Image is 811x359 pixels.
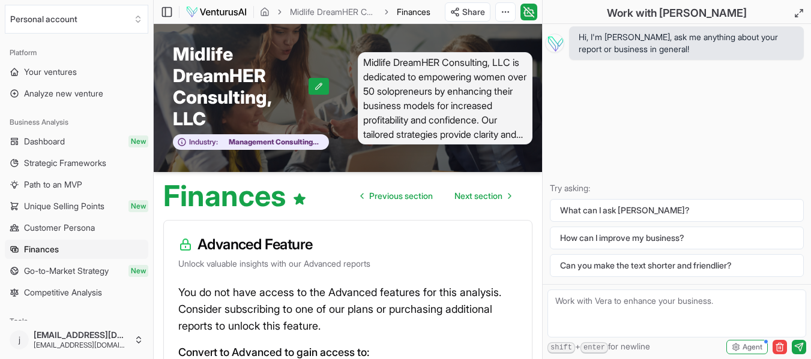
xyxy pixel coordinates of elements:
span: New [128,200,148,212]
a: Go-to-Market StrategyNew [5,261,148,280]
kbd: shift [547,342,575,354]
a: Strategic Frameworks [5,153,148,173]
button: j[EMAIL_ADDRESS][DOMAIN_NAME][EMAIL_ADDRESS][DOMAIN_NAME] [5,325,148,354]
span: New [128,135,148,147]
a: Competitive Analysis [5,283,148,302]
button: What can I ask [PERSON_NAME]? [550,199,804,222]
span: Industry: [189,137,218,147]
nav: pagination [351,184,520,208]
button: Share [445,2,490,22]
a: Go to previous page [351,184,442,208]
span: Path to an MVP [24,179,82,191]
span: Customer Persona [24,222,95,234]
button: Industry:Management Consulting Services [173,134,329,150]
p: Unlock valuable insights with our Advanced reports [178,258,517,270]
a: Finances [5,240,148,259]
span: Your ventures [24,66,77,78]
a: Path to an MVP [5,175,148,194]
span: + for newline [547,340,650,354]
a: Analyze new venture [5,84,148,103]
span: Management Consulting Services [218,137,322,147]
a: DashboardNew [5,132,148,151]
h1: Finances [163,182,307,210]
a: Unique Selling PointsNew [5,197,148,216]
span: Go-to-Market Strategy [24,265,109,277]
span: Share [462,6,485,18]
p: You do not have access to the Advanced features for this analysis. Consider subscribing to one of... [178,284,517,334]
div: Platform [5,43,148,62]
nav: breadcrumb [260,6,430,18]
span: Hi, I'm [PERSON_NAME], ask me anything about your report or business in general! [579,31,794,55]
h2: Work with [PERSON_NAME] [607,5,747,22]
span: Dashboard [24,135,65,147]
span: Midlife DreamHER Consulting, LLC [173,43,309,129]
span: Finances [24,243,59,255]
img: logo [185,5,247,19]
img: Vera [545,34,564,53]
div: Business Analysis [5,113,148,132]
a: Your ventures [5,62,148,82]
span: Previous section [369,190,433,202]
h3: Advanced Feature [178,235,517,254]
span: Finances [397,6,430,18]
span: j [10,330,29,349]
span: Midlife DreamHER Consulting, LLC is dedicated to empowering women over 50 solopreneurs by enhanci... [358,52,533,144]
button: Can you make the text shorter and friendlier? [550,254,804,277]
span: Unique Selling Points [24,200,104,212]
span: Competitive Analysis [24,286,102,298]
kbd: enter [580,342,608,354]
button: Select an organization [5,5,148,34]
button: How can I improve my business? [550,227,804,249]
span: Finances [397,7,430,17]
button: Agent [726,340,768,354]
span: Next section [454,190,502,202]
span: New [128,265,148,277]
span: [EMAIL_ADDRESS][DOMAIN_NAME] [34,330,129,340]
span: Agent [743,342,762,352]
span: Analyze new venture [24,88,103,99]
p: Try asking: [550,182,804,194]
span: Strategic Frameworks [24,157,106,169]
div: Tools [5,312,148,331]
a: Midlife DreamHER Consulting, LLC [290,6,376,18]
span: [EMAIL_ADDRESS][DOMAIN_NAME] [34,340,129,350]
a: Customer Persona [5,218,148,237]
a: Go to next page [445,184,520,208]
